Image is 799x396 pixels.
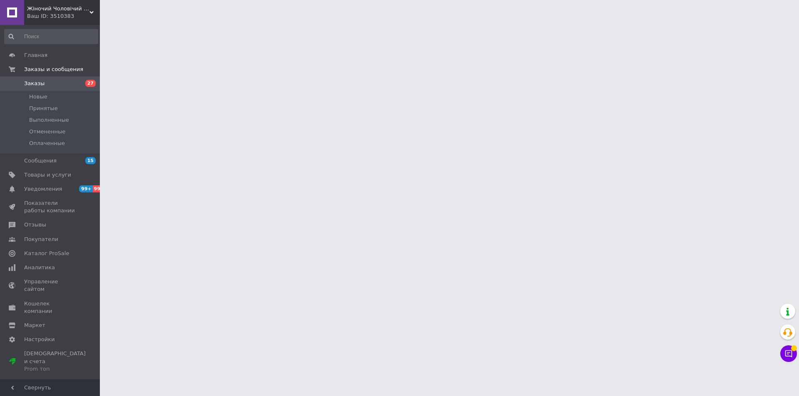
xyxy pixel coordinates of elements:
span: Выполненные [29,116,69,124]
span: Заказы [24,80,45,87]
span: Управление сайтом [24,278,77,293]
span: Жіночий Чоловічий Дитячий Одяг Анжеліка [27,5,89,12]
span: Сообщения [24,157,57,165]
span: Отмененные [29,128,65,135]
input: Поиск [4,29,98,44]
span: Настройки [24,336,55,343]
span: Заказы и сообщения [24,66,83,73]
span: 99+ [79,185,93,192]
span: 99+ [93,185,107,192]
span: Аналитика [24,264,55,271]
span: Каталог ProSale [24,250,69,257]
span: 15 [85,157,96,164]
span: Кошелек компании [24,300,77,315]
span: Оплаченные [29,140,65,147]
span: Принятые [29,105,58,112]
span: Главная [24,52,47,59]
span: Маркет [24,322,45,329]
button: Чат с покупателем [780,345,797,362]
span: 27 [85,80,96,87]
div: Prom топ [24,365,86,373]
span: Новые [29,93,47,101]
span: Отзывы [24,221,46,229]
span: [DEMOGRAPHIC_DATA] и счета [24,350,86,373]
span: Уведомления [24,185,62,193]
div: Ваш ID: 3510383 [27,12,100,20]
span: Товары и услуги [24,171,71,179]
span: Показатели работы компании [24,199,77,214]
span: Покупатели [24,236,58,243]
